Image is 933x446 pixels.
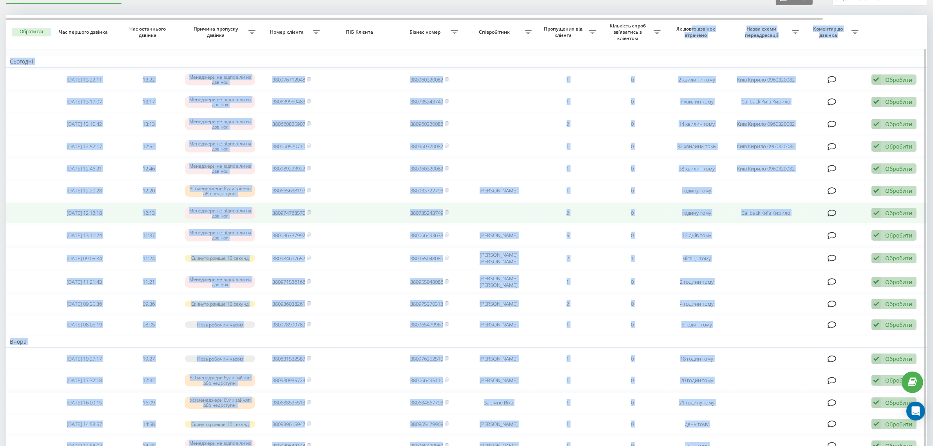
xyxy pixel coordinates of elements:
td: [PERSON_NAME] [462,415,536,434]
a: 380933722793 [410,187,443,194]
td: 0 [600,158,665,179]
a: 380960320082 [410,165,443,172]
td: 21 годину тому [665,392,729,413]
td: Callback Київ Кирило [729,91,803,112]
td: 1 [536,370,600,391]
td: Зарічне Віка [462,392,536,413]
td: 0 [600,392,665,413]
div: Обробити [885,355,912,363]
div: Обробити [885,254,912,262]
a: 380989223922 [272,165,305,172]
td: 12 днів тому [665,225,729,246]
td: 4 години тому [665,294,729,314]
a: 380939615947 [272,421,305,428]
td: день тому [665,415,729,434]
a: 380666495110 [410,377,443,384]
td: [PERSON_NAME] [462,315,536,334]
div: Поза робочим часом [185,321,255,328]
td: 1 [536,136,600,157]
a: 380688535513 [272,399,305,406]
div: Менеджери не відповіли на дзвінок [185,140,255,152]
div: Менеджери не відповіли на дзвінок [185,207,255,219]
div: Менеджери не відповіли на дзвінок [185,74,255,85]
td: 0 [600,315,665,334]
div: Скинуто раніше 10 секунд [185,421,255,428]
a: 380631532587 [272,355,305,362]
span: Час першого дзвінка [59,29,110,35]
a: 380686787992 [272,232,305,239]
div: Менеджери не відповіли на дзвінок [185,163,255,174]
div: Open Intercom Messenger [906,402,925,421]
button: Обрати всі [12,28,51,36]
td: 2 [536,247,600,269]
td: 13:13 [116,114,181,134]
a: 380955048086 [410,278,443,285]
td: 1 [600,247,665,269]
td: 08:05 [116,315,181,334]
td: [DATE] 17:32:18 [52,370,117,391]
td: [DATE] 13:11:24 [52,225,117,246]
td: 0 [600,370,665,391]
td: 0 [600,225,665,246]
td: 19:27 [116,349,181,368]
td: [DATE] 13:10:42 [52,114,117,134]
a: 380666493638 [410,232,443,239]
div: Обробити [885,98,912,105]
td: 1 [536,181,600,201]
td: 0 [600,415,665,434]
td: [DATE] 11:21:43 [52,271,117,293]
div: Обробити [885,165,912,172]
td: 11:21 [116,271,181,293]
td: 12:13 [116,203,181,223]
span: Номер клієнта [263,29,313,35]
td: [DATE] 13:22:11 [52,69,117,90]
td: 7 хвилин тому [665,91,729,112]
td: 1 [536,69,600,90]
td: 32 хвилини тому [665,136,729,157]
div: Обробити [885,232,912,239]
a: 380974768570 [272,209,305,216]
td: 17:32 [116,370,181,391]
td: 2 [536,203,600,223]
a: 380960320082 [410,76,443,83]
td: [DATE] 09:35:36 [52,294,117,314]
td: 1 [536,392,600,413]
a: 380960320082 [410,143,443,150]
td: [DATE] 12:52:17 [52,136,117,157]
a: 380735243749 [410,98,443,105]
td: Київ Кирило 0960320082 [729,158,803,179]
td: [DATE] 09:05:34 [52,247,117,269]
a: 380976352510 [410,355,443,362]
td: 12:52 [116,136,181,157]
a: 380975370313 [410,300,443,307]
div: Усі менеджери були зайняті або недоступні [185,397,255,408]
a: 380660570710 [272,143,305,150]
a: 380936038261 [272,300,305,307]
td: Київ Кирило 0960320082 [729,69,803,90]
td: 0 [600,349,665,368]
span: Пропущених від клієнта [540,26,589,38]
div: Обробити [885,321,912,328]
td: [PERSON_NAME] [462,294,536,314]
td: 38 хвилин тому [665,158,729,179]
td: [PERSON_NAME] [462,225,536,246]
td: 0 [600,136,665,157]
a: 380735243749 [410,209,443,216]
td: 2 години тому [665,271,729,293]
div: Обробити [885,187,912,194]
td: [PERSON_NAME] [462,181,536,201]
span: Назва схеми переадресації [733,26,792,38]
td: Вчора [6,336,927,348]
div: Обробити [885,399,912,406]
a: 380960320082 [410,120,443,127]
a: 380971526166 [272,278,305,285]
td: 5 годин тому [665,315,729,334]
td: Київ Кирило 0960320082 [729,136,803,157]
td: 0 [600,91,665,112]
td: 14 хвилин тому [665,114,729,134]
div: Менеджери не відповіли на дзвінок [185,229,255,241]
div: Менеджери не відповіли на дзвінок [185,96,255,108]
td: [DATE] 12:12:18 [52,203,117,223]
span: Бізнес номер [401,29,451,35]
div: Обробити [885,421,912,428]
